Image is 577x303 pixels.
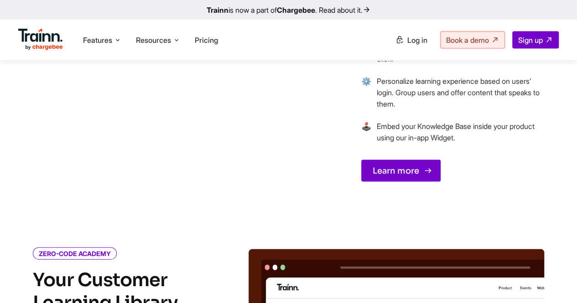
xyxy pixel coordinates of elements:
[361,121,371,154] span: →
[512,31,559,49] a: Sign up
[377,121,544,144] p: Embed your Knowledge Base inside your product using our in-app Widget.
[440,31,505,49] a: Book a demo
[207,5,229,15] b: Trainn
[407,36,427,45] span: Log in
[361,160,441,182] a: Learn more
[83,35,112,45] span: Features
[390,32,433,48] a: Log in
[446,36,489,45] span: Book a demo
[18,29,63,51] img: Trainn Logo
[33,247,117,260] i: ZERO-CODE ACADEMY
[531,259,577,303] iframe: Chat Widget
[518,36,543,45] span: Sign up
[377,76,544,110] p: Personalize learning experience based on users’ login. Group users and offer content that speaks ...
[195,36,218,45] a: Pricing
[361,76,371,121] span: →
[136,35,171,45] span: Resources
[277,5,315,15] b: Chargebee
